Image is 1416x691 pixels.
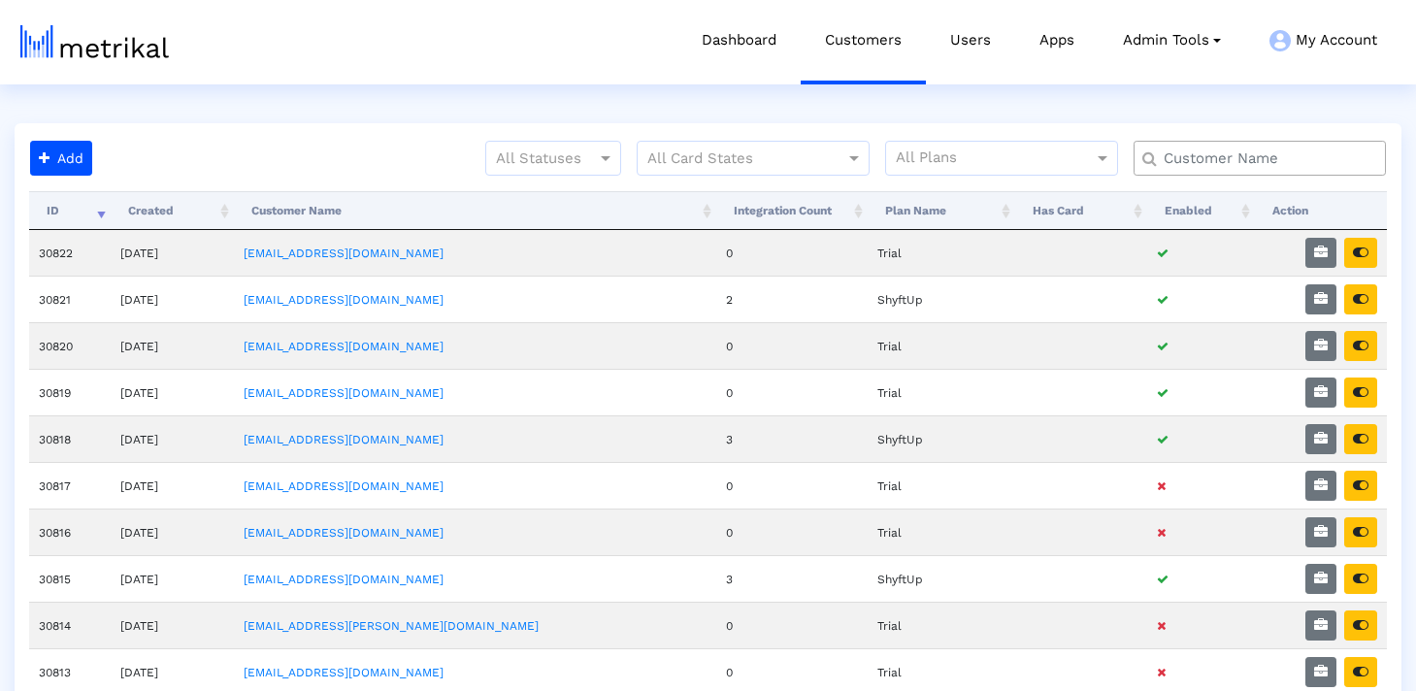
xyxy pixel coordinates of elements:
td: [DATE] [111,415,234,462]
th: Created: activate to sort column ascending [111,191,234,230]
th: Customer Name: activate to sort column ascending [234,191,715,230]
td: Trial [868,602,1015,648]
td: Trial [868,230,1015,276]
td: Trial [868,509,1015,555]
td: 0 [716,602,868,648]
td: [DATE] [111,602,234,648]
td: 30818 [29,415,111,462]
td: 0 [716,322,868,369]
input: All Plans [896,147,1097,172]
td: 0 [716,509,868,555]
td: [DATE] [111,369,234,415]
a: [EMAIL_ADDRESS][DOMAIN_NAME] [244,386,444,400]
th: ID: activate to sort column ascending [29,191,111,230]
a: [EMAIL_ADDRESS][DOMAIN_NAME] [244,479,444,493]
a: [EMAIL_ADDRESS][DOMAIN_NAME] [244,340,444,353]
td: 30822 [29,230,111,276]
a: [EMAIL_ADDRESS][PERSON_NAME][DOMAIN_NAME] [244,619,539,633]
td: 2 [716,276,868,322]
input: All Card States [647,147,824,172]
th: Has Card: activate to sort column ascending [1015,191,1147,230]
th: Action [1255,191,1387,230]
td: ShyftUp [868,555,1015,602]
td: [DATE] [111,230,234,276]
td: Trial [868,462,1015,509]
a: [EMAIL_ADDRESS][DOMAIN_NAME] [244,526,444,540]
td: 0 [716,462,868,509]
td: 30821 [29,276,111,322]
td: 3 [716,555,868,602]
td: Trial [868,322,1015,369]
img: metrical-logo-light.png [20,25,169,58]
td: 0 [716,369,868,415]
td: [DATE] [111,509,234,555]
td: Trial [868,369,1015,415]
button: Add [30,141,92,176]
th: Plan Name: activate to sort column ascending [868,191,1015,230]
a: [EMAIL_ADDRESS][DOMAIN_NAME] [244,666,444,679]
td: ShyftUp [868,415,1015,462]
th: Integration Count: activate to sort column ascending [716,191,868,230]
td: 30815 [29,555,111,602]
td: 3 [716,415,868,462]
input: Customer Name [1150,148,1378,169]
a: [EMAIL_ADDRESS][DOMAIN_NAME] [244,247,444,260]
th: Enabled: activate to sort column ascending [1147,191,1255,230]
img: my-account-menu-icon.png [1269,30,1291,51]
td: [DATE] [111,462,234,509]
td: [DATE] [111,276,234,322]
a: [EMAIL_ADDRESS][DOMAIN_NAME] [244,293,444,307]
td: 30816 [29,509,111,555]
a: [EMAIL_ADDRESS][DOMAIN_NAME] [244,573,444,586]
td: 30814 [29,602,111,648]
td: 30819 [29,369,111,415]
a: [EMAIL_ADDRESS][DOMAIN_NAME] [244,433,444,446]
td: [DATE] [111,322,234,369]
td: ShyftUp [868,276,1015,322]
td: 30820 [29,322,111,369]
td: 0 [716,230,868,276]
td: 30817 [29,462,111,509]
td: [DATE] [111,555,234,602]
